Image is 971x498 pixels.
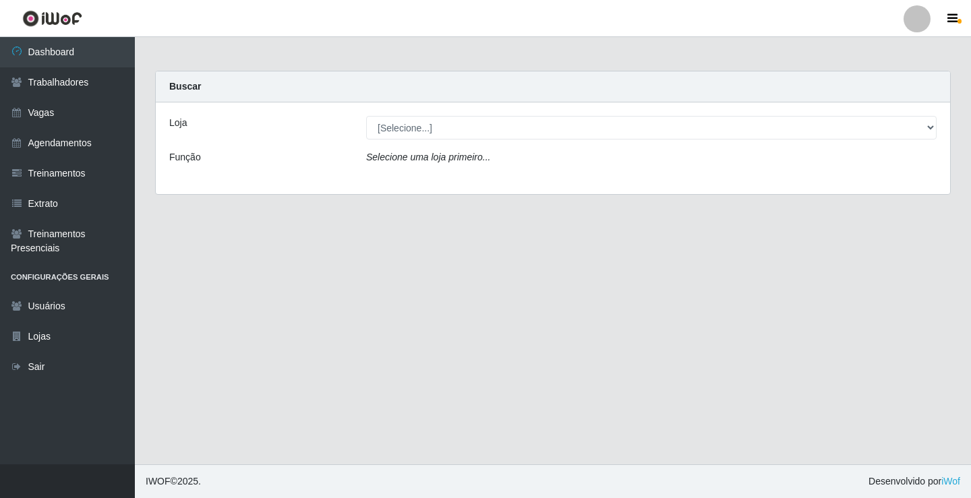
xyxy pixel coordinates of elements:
[22,10,82,27] img: CoreUI Logo
[169,81,201,92] strong: Buscar
[169,150,201,164] label: Função
[366,152,490,162] i: Selecione uma loja primeiro...
[146,474,201,489] span: © 2025 .
[869,474,960,489] span: Desenvolvido por
[941,476,960,487] a: iWof
[169,116,187,130] label: Loja
[146,476,171,487] span: IWOF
